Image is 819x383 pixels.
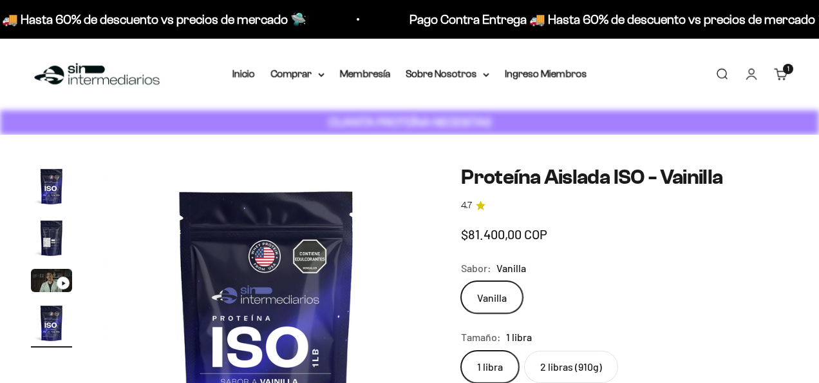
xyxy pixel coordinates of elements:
[31,302,72,348] button: Ir al artículo 4
[232,68,255,79] a: Inicio
[31,166,72,211] button: Ir al artículo 1
[496,260,526,277] span: Vanilla
[31,269,72,296] button: Ir al artículo 3
[461,199,788,213] a: 4.74.7 de 5.0 estrellas
[506,329,532,346] span: 1 libra
[31,217,72,259] img: Proteína Aislada ISO - Vainilla
[328,115,491,129] strong: CUANTA PROTEÍNA NECESITAS
[461,166,788,188] h1: Proteína Aislada ISO - Vainilla
[31,166,72,207] img: Proteína Aislada ISO - Vainilla
[461,224,547,244] sale-price: $81.400,00 COP
[31,217,72,262] button: Ir al artículo 2
[461,260,491,277] legend: Sabor:
[787,66,789,72] span: 1
[406,66,489,83] summary: Sobre Nosotros
[270,66,325,83] summary: Comprar
[340,68,390,79] a: Membresía
[461,329,501,346] legend: Tamaño:
[505,68,587,79] a: Ingreso Miembros
[31,302,72,344] img: Proteína Aislada ISO - Vainilla
[461,199,472,213] span: 4.7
